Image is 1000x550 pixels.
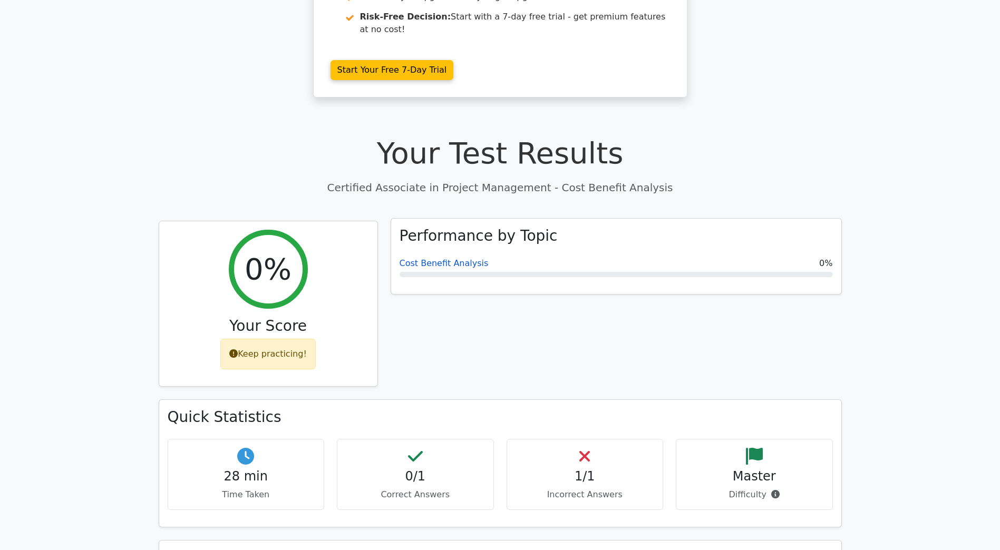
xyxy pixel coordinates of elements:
a: Cost Benefit Analysis [400,258,489,268]
span: 0% [819,257,832,270]
p: Time Taken [177,488,316,501]
h4: Master [685,469,824,484]
h1: Your Test Results [159,135,842,171]
h4: 1/1 [516,469,655,484]
h4: 0/1 [346,469,485,484]
h3: Your Score [168,317,369,335]
h3: Performance by Topic [400,227,558,245]
h3: Quick Statistics [168,408,833,426]
a: Start Your Free 7-Day Trial [331,60,454,80]
h2: 0% [245,251,292,287]
div: Keep practicing! [220,339,316,369]
p: Difficulty [685,488,824,501]
p: Incorrect Answers [516,488,655,501]
h4: 28 min [177,469,316,484]
p: Certified Associate in Project Management - Cost Benefit Analysis [159,180,842,195]
p: Correct Answers [346,488,485,501]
